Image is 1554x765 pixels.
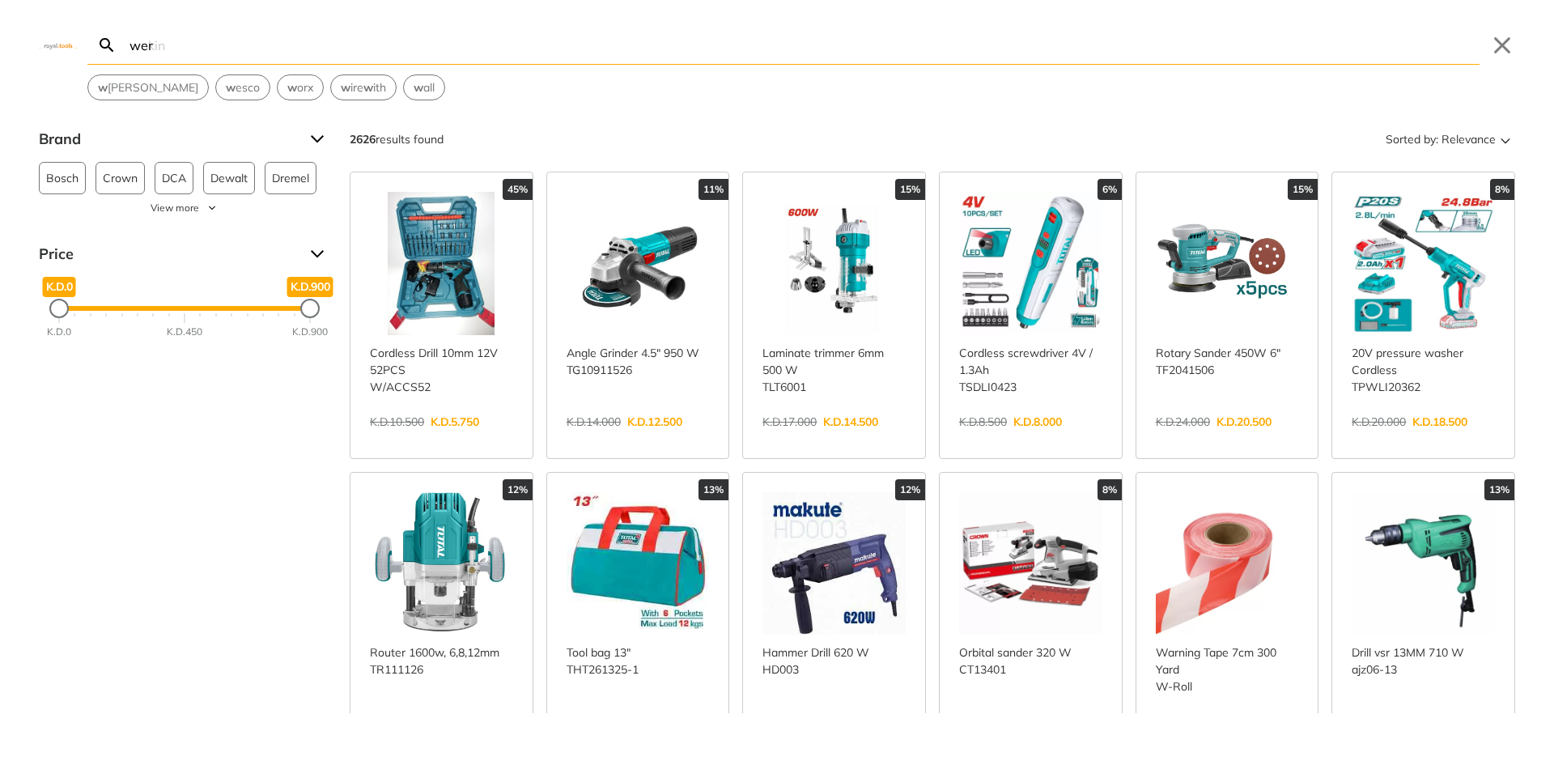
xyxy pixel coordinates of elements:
div: Maximum Price [300,299,320,318]
span: Bosch [46,163,79,193]
button: Bosch [39,162,86,194]
span: Price [39,241,298,267]
button: Select suggestion: worx [278,75,323,100]
div: K.D.0 [47,325,71,339]
button: Close [1489,32,1515,58]
div: Suggestion: wall [403,74,445,100]
strong: w [341,80,350,95]
div: K.D.450 [167,325,202,339]
div: 15% [1288,179,1318,200]
button: Crown [96,162,145,194]
button: Dewalt [203,162,255,194]
div: 15% [895,179,925,200]
button: Select suggestion: wall [404,75,444,100]
span: Relevance [1441,126,1496,152]
button: Dremel [265,162,316,194]
input: Search… [126,26,1480,64]
div: 8% [1098,479,1122,500]
strong: w [414,80,423,95]
div: 13% [698,479,728,500]
div: 11% [698,179,728,200]
span: [PERSON_NAME] [98,79,198,96]
span: DCA [162,163,186,193]
span: orx [287,79,313,96]
strong: w [287,80,297,95]
button: Select suggestion: wokin [88,75,208,100]
span: esco [226,79,260,96]
strong: w [363,80,373,95]
button: View more [39,201,330,215]
span: Dewalt [210,163,248,193]
div: 45% [503,179,533,200]
strong: w [98,80,108,95]
button: DCA [155,162,193,194]
div: 13% [1484,479,1514,500]
span: Dremel [272,163,309,193]
div: Suggestion: wokin [87,74,209,100]
div: 6% [1098,179,1122,200]
span: View more [151,201,199,215]
span: Brand [39,126,298,152]
img: Close [39,41,78,49]
button: Select suggestion: wesco [216,75,270,100]
div: Suggestion: wire with [330,74,397,100]
span: ire ith [341,79,386,96]
svg: Search [97,36,117,55]
button: Sorted by:Relevance Sort [1382,126,1515,152]
strong: 2626 [350,132,376,147]
svg: Sort [1496,130,1515,149]
button: Select suggestion: wire with [331,75,396,100]
div: Suggestion: worx [277,74,324,100]
div: results found [350,126,444,152]
div: 8% [1490,179,1514,200]
strong: w [226,80,236,95]
span: Crown [103,163,138,193]
span: all [414,79,435,96]
div: Suggestion: wesco [215,74,270,100]
div: 12% [503,479,533,500]
div: K.D.900 [292,325,328,339]
div: Minimum Price [49,299,69,318]
div: 12% [895,479,925,500]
